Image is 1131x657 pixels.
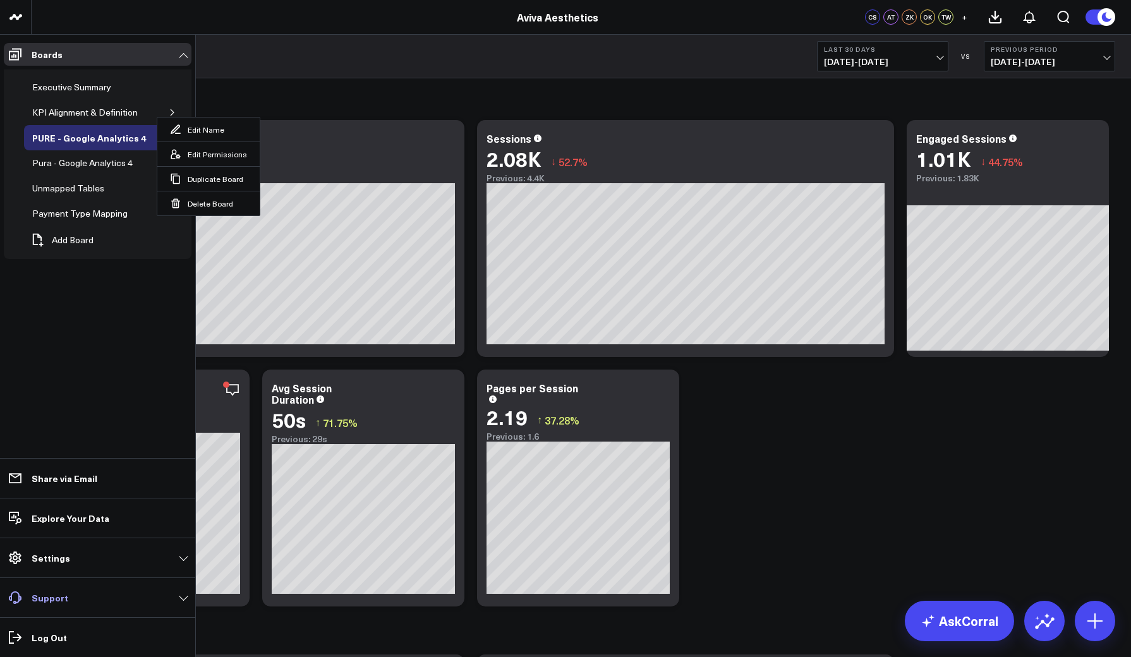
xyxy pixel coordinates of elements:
div: Executive Summary [29,80,114,95]
span: 52.7% [559,155,588,169]
div: 50s [272,408,306,431]
div: Pura - Google Analytics 4 [29,155,136,171]
p: Boards [32,49,63,59]
a: KPI Alignment & DefinitionOpen board menu [24,100,165,125]
div: Previous: 1.6 [487,431,670,442]
div: PURE - Google Analytics 4 [29,130,149,145]
div: VS [955,52,977,60]
div: OK [920,9,935,25]
b: Previous Period [991,45,1108,53]
div: Sessions [487,131,531,145]
div: TW [938,9,953,25]
span: ↓ [551,154,556,170]
button: Edit Name [157,118,260,142]
div: 2.19 [487,406,528,428]
a: Executive SummaryOpen board menu [24,75,138,100]
button: + [957,9,972,25]
a: Unmapped TablesOpen board menu [24,176,131,201]
div: 2.08K [487,147,541,170]
div: Unmapped Tables [29,181,107,196]
span: Add Board [52,235,94,245]
p: Support [32,593,68,603]
p: Settings [32,553,70,563]
div: CS [865,9,880,25]
div: AT [883,9,898,25]
button: Duplicate Board [157,166,260,191]
p: Explore Your Data [32,513,109,523]
span: ↑ [537,412,542,428]
div: Previous: 1.83K [916,173,1099,183]
div: Previous: 29s [272,434,455,444]
a: AskCorral [905,601,1014,641]
div: Avg Session Duration [272,381,332,406]
div: KPI Alignment & Definition [29,105,141,120]
p: Share via Email [32,473,97,483]
div: Engaged Sessions [916,131,1007,145]
b: Last 30 Days [824,45,941,53]
a: Log Out [4,626,191,649]
span: 37.28% [545,413,579,427]
span: [DATE] - [DATE] [991,57,1108,67]
a: Payment Type MappingOpen board menu [24,201,155,226]
div: ZK [902,9,917,25]
span: 44.75% [988,155,1023,169]
button: Add Board [24,226,100,254]
span: ↓ [981,154,986,170]
div: 1.01K [916,147,971,170]
span: [DATE] - [DATE] [824,57,941,67]
span: 71.75% [323,416,358,430]
button: Last 30 Days[DATE]-[DATE] [817,41,948,71]
button: Edit Permissions [157,142,260,166]
div: Payment Type Mapping [29,206,131,221]
span: ↑ [315,414,320,431]
button: Previous Period[DATE]-[DATE] [984,41,1115,71]
p: Log Out [32,632,67,642]
div: Pages per Session [487,381,578,395]
a: Aviva Aesthetics [517,10,598,24]
span: + [962,13,967,21]
a: Pura - Google Analytics 4Open board menu [24,150,160,176]
button: Delete Board [157,191,260,215]
a: PURE - Google Analytics 4Open board menu [24,125,173,150]
div: Previous: 4.4K [487,173,885,183]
